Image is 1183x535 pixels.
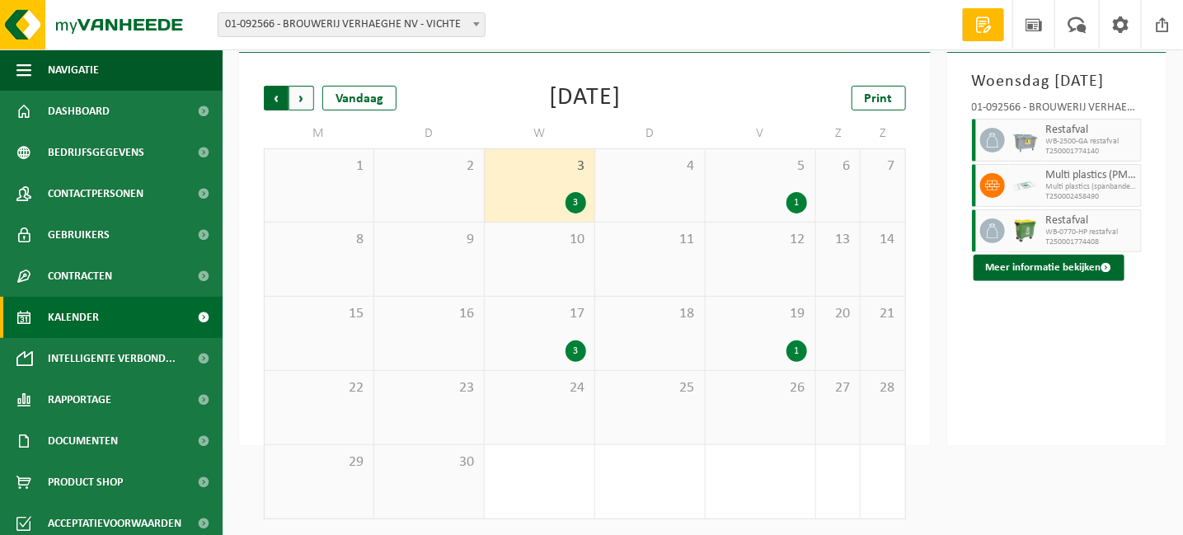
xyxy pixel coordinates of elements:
span: Restafval [1046,214,1137,228]
div: 3 [566,192,586,214]
div: 1 [786,340,807,362]
span: 11 [603,231,697,249]
span: 8 [273,231,365,249]
span: 19 [714,305,807,323]
span: 20 [824,305,852,323]
span: 24 [493,379,586,397]
span: 15 [273,305,365,323]
span: 6 [824,157,852,176]
td: M [264,119,374,148]
td: D [374,119,485,148]
span: 18 [603,305,697,323]
td: W [485,119,595,148]
span: 01-092566 - BROUWERIJ VERHAEGHE NV - VICHTE [218,13,485,36]
span: 1 [273,157,365,176]
span: T250001774140 [1046,147,1137,157]
span: 21 [869,305,897,323]
span: Kalender [48,297,99,338]
span: Volgende [289,86,314,110]
span: WB-2500-GA restafval [1046,137,1137,147]
span: Contactpersonen [48,173,143,214]
span: Rapportage [48,379,111,420]
div: Vandaag [322,86,397,110]
span: 17 [493,305,586,323]
div: 1 [786,192,807,214]
span: 25 [603,379,697,397]
span: Bedrijfsgegevens [48,132,144,173]
span: 14 [869,231,897,249]
td: Z [816,119,861,148]
span: Product Shop [48,462,123,503]
span: 16 [383,305,476,323]
span: T250001774408 [1046,237,1137,247]
span: Print [865,92,893,106]
div: 3 [566,340,586,362]
div: 01-092566 - BROUWERIJ VERHAEGHE NV - VICHTE [972,102,1142,119]
td: Z [861,119,906,148]
img: WB-2500-GAL-GY-01 [1013,128,1038,153]
a: Print [852,86,906,110]
span: 13 [824,231,852,249]
span: Gebruikers [48,214,110,256]
span: Dashboard [48,91,110,132]
span: 10 [493,231,586,249]
span: T250002458490 [1046,192,1137,202]
span: Contracten [48,256,112,297]
span: 29 [273,453,365,472]
span: 01-092566 - BROUWERIJ VERHAEGHE NV - VICHTE [218,12,486,37]
span: 22 [273,379,365,397]
span: 7 [869,157,897,176]
td: D [595,119,706,148]
span: Navigatie [48,49,99,91]
h3: Woensdag [DATE] [972,69,1142,94]
span: Multi plastics (spanbanden/EPS/folie naturel/folie gemengd [1046,182,1137,192]
span: WB-0770-HP restafval [1046,228,1137,237]
img: WB-0770-HPE-GN-50 [1013,218,1038,243]
span: 27 [824,379,852,397]
button: Meer informatie bekijken [974,255,1124,281]
span: 4 [603,157,697,176]
div: [DATE] [549,86,621,110]
span: Multi plastics (PMD/harde kunststoffen/spanbanden/EPS/folie naturel/folie gemengd) [1046,169,1137,182]
span: 2 [383,157,476,176]
span: 26 [714,379,807,397]
span: 12 [714,231,807,249]
span: 28 [869,379,897,397]
span: 30 [383,453,476,472]
span: Restafval [1046,124,1137,137]
td: V [706,119,816,148]
span: 3 [493,157,586,176]
span: Documenten [48,420,118,462]
span: Vorige [264,86,289,110]
span: 23 [383,379,476,397]
img: LP-SK-00500-LPE-16 [1013,173,1038,198]
span: Intelligente verbond... [48,338,176,379]
span: 9 [383,231,476,249]
span: 5 [714,157,807,176]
